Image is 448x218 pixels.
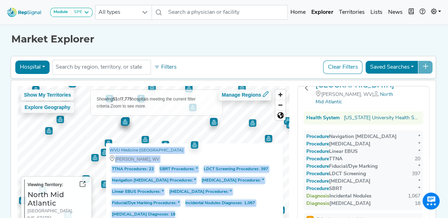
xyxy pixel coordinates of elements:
[121,118,128,125] div: Map marker
[313,142,329,147] span: Procedure
[110,104,146,109] span: Zoom to see more.
[169,188,228,195] span: [MEDICAL_DATA] Procedures
[210,118,217,125] div: Map marker
[91,154,98,161] div: Map marker
[112,188,159,195] span: Linear EBUS Procedures
[412,170,420,178] div: 397
[28,190,89,207] h3: North Mid Atlantic
[368,5,385,19] a: Lists
[11,33,437,45] h1: Market Explorer
[185,85,192,92] div: Map marker
[286,121,294,128] div: Map marker
[306,193,372,200] div: Incidental Nodules
[112,166,146,173] span: TTNA Procedures
[313,134,329,139] span: Procedure
[289,92,296,99] div: Map marker
[336,5,368,19] a: Territories
[316,91,394,106] div: [PERSON_NAME], WV
[112,200,175,207] span: Fiducial/Dye Marking Procedures
[415,155,420,163] div: 20
[165,5,288,20] input: Search a physician or facility
[219,90,271,101] button: Manage Regions
[96,5,138,19] span: All types
[415,200,420,207] div: 18
[275,90,285,100] button: Zoom in
[148,83,155,91] div: Map marker
[308,5,336,19] a: Explorer
[141,136,149,143] div: Map marker
[112,211,168,218] span: [MEDICAL_DATA] Diagnoses
[284,117,291,125] div: Map marker
[323,61,362,74] button: Clear Filters
[202,177,260,184] span: [MEDICAL_DATA] Procedures
[306,133,397,140] div: Navigation [MEDICAL_DATA]
[288,5,308,19] a: Home
[275,110,285,120] span: Reset zoom
[406,5,417,19] button: Intel Book
[109,147,183,154] a: WVU Medicine [GEOGRAPHIC_DATA]
[21,90,74,101] button: Show My Territories
[306,155,342,163] div: TTNA
[306,178,370,185] div: [MEDICAL_DATA]
[306,148,358,155] div: Linear EBUS
[313,156,329,162] span: Procedure
[68,80,76,87] div: Map marker
[313,186,329,191] span: Procedure
[21,102,74,113] button: Explore Geography
[306,170,366,178] div: LDCT Screening
[109,164,156,174] span: : 22
[183,198,257,208] span: : 1,067
[121,97,132,102] b: 7,775
[56,63,148,71] input: Search by region, territory, or state
[112,177,192,184] span: Navigation [MEDICAL_DATA] Procedures
[313,164,329,169] span: Procedure
[32,86,39,93] div: Map marker
[306,200,371,207] div: [MEDICAL_DATA]
[306,185,342,193] div: SBRT
[306,114,340,122] div: Health System
[28,181,63,188] label: Viewing Territory:
[275,100,285,110] button: Zoom out
[185,200,242,207] span: Incidental Nodules Diagnoses
[101,180,108,188] div: Map marker
[97,97,196,109] span: Showing of hospitals meeting the current filter criteria.
[306,140,370,148] div: [MEDICAL_DATA]
[121,118,129,126] div: Map marker
[104,139,112,147] div: Map marker
[101,149,108,156] div: Map marker
[313,194,329,199] span: Diagnosis
[19,197,26,204] div: Map marker
[372,92,380,97] span: |
[71,10,82,15] div: SPE
[385,5,406,19] a: News
[408,193,420,200] div: 1,067
[249,119,256,127] div: Map marker
[121,118,128,126] div: Map marker
[45,127,52,134] div: Map marker
[152,61,178,73] button: Filters
[344,114,420,122] a: [US_STATE] University Health System
[53,10,68,14] strong: Module
[82,175,90,183] div: Map marker
[265,135,272,142] div: Map marker
[277,206,284,214] div: Map marker
[109,155,279,163] div: [PERSON_NAME], WV
[122,117,129,125] div: Map marker
[191,141,198,149] div: Map marker
[56,116,64,123] div: Map marker
[82,176,89,183] div: Map marker
[76,179,89,190] button: Go to territory page
[159,166,194,173] span: SBRT Procedures
[161,141,169,148] div: Map marker
[201,164,270,174] span: : 397
[313,171,329,177] span: Procedure
[238,84,245,91] div: Map marker
[15,61,50,74] button: Hospital
[313,179,329,184] span: Procedure
[313,201,329,206] span: Diagnosis
[313,149,329,154] span: Procedure
[204,166,259,173] span: LDCT Screening Procedures
[50,8,92,17] button: ModuleSPE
